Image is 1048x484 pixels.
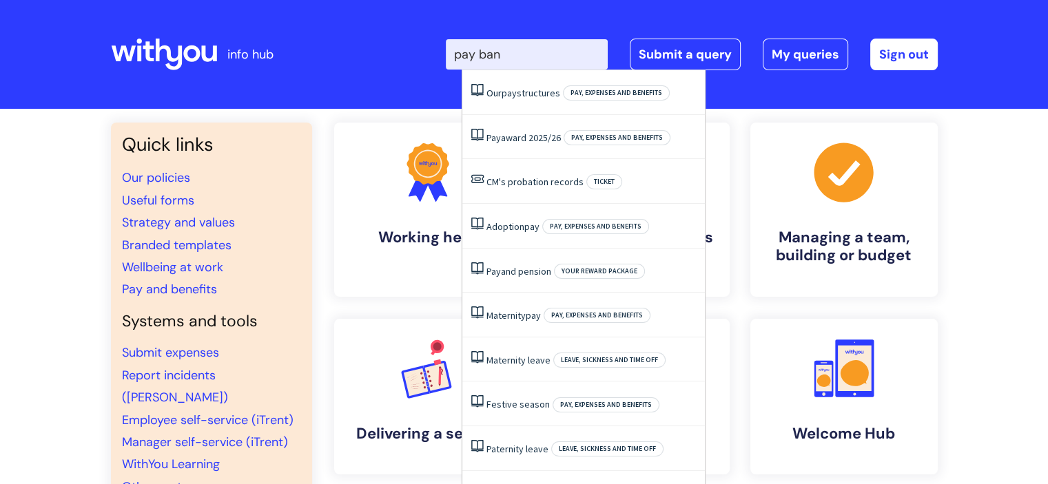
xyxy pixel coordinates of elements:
[122,214,235,231] a: Strategy and values
[122,281,217,297] a: Pay and benefits
[586,174,622,189] span: Ticket
[761,229,927,265] h4: Managing a team, building or budget
[122,312,301,331] h4: Systems and tools
[486,309,541,322] a: Maternitypay
[870,39,938,70] a: Sign out
[345,425,511,443] h4: Delivering a service
[542,219,649,234] span: Pay, expenses and benefits
[563,85,670,101] span: Pay, expenses and benefits
[122,434,288,450] a: Manager self-service (iTrent)
[524,220,540,233] span: pay
[446,39,608,70] input: Search
[122,134,301,156] h3: Quick links
[750,319,938,474] a: Welcome Hub
[122,412,294,428] a: Employee self-service (iTrent)
[334,319,522,474] a: Delivering a service
[446,39,938,70] div: | -
[486,265,501,277] span: Pay
[761,425,927,443] h4: Welcome Hub
[122,192,194,209] a: Useful forms
[564,130,670,145] span: Pay, expenses and benefits
[122,344,219,361] a: Submit expenses
[750,123,938,297] a: Managing a team, building or budget
[122,456,220,472] a: WithYou Learning
[486,265,551,277] a: Payand pension
[763,39,848,70] a: My queries
[334,123,522,297] a: Working here
[486,131,561,144] a: Payaward 2025/26
[486,176,584,188] a: CM's probation records
[122,259,223,275] a: Wellbeing at work
[486,398,550,410] a: Festive season
[544,308,650,323] span: Pay, expenses and benefits
[486,443,548,455] a: Paternity leave
[345,229,511,246] h4: Working here
[486,354,551,366] a: Maternity leave
[553,397,659,412] span: Pay, expenses and benefits
[551,441,664,456] span: Leave, sickness and time off
[486,131,501,144] span: Pay
[122,169,190,186] a: Our policies
[486,87,560,99] a: Ourpaystructures
[554,264,645,279] span: Your reward package
[553,353,666,368] span: Leave, sickness and time off
[502,87,517,99] span: pay
[122,237,232,253] a: Branded templates
[630,39,741,70] a: Submit a query
[526,309,541,322] span: pay
[486,220,540,233] a: Adoptionpay
[122,367,228,406] a: Report incidents ([PERSON_NAME])
[227,43,274,65] p: info hub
